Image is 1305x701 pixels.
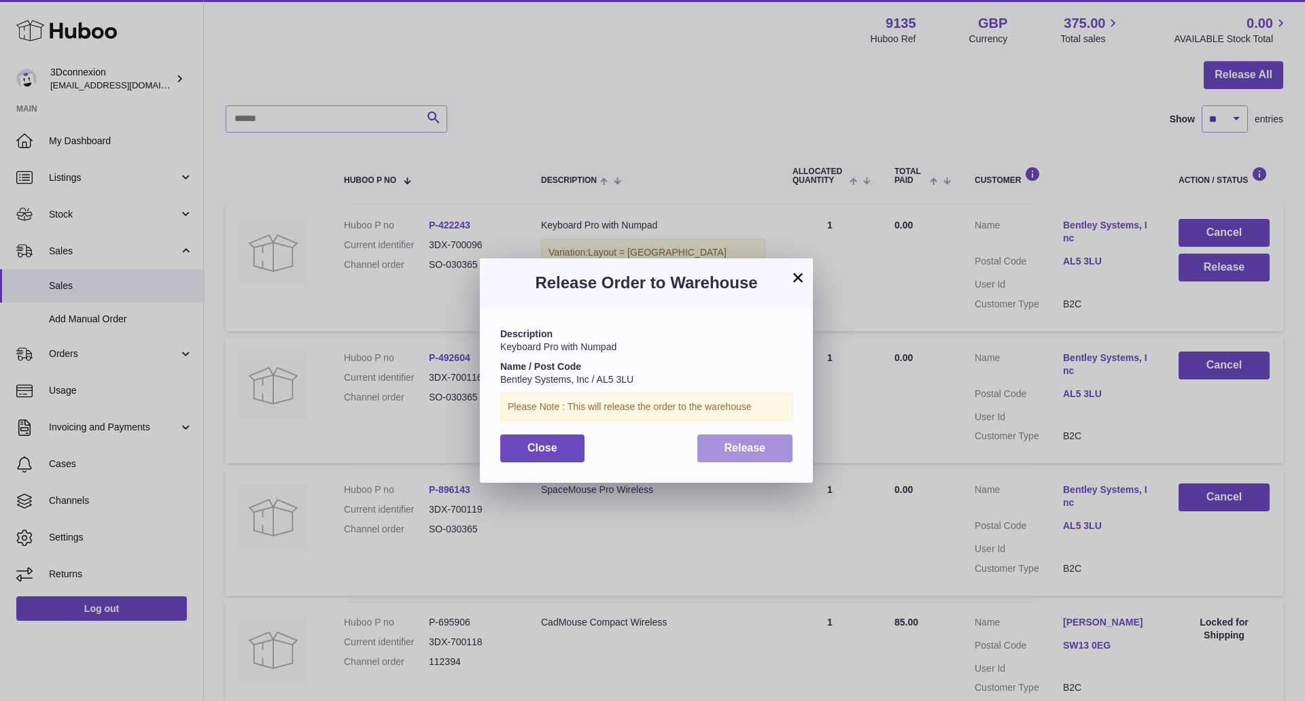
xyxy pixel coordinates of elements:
[790,269,806,286] button: ×
[500,272,793,294] h3: Release Order to Warehouse
[500,328,553,339] strong: Description
[500,341,616,352] span: Keyboard Pro with Numpad
[697,434,793,462] button: Release
[500,393,793,421] div: Please Note : This will release the order to the warehouse
[500,361,581,372] strong: Name / Post Code
[725,442,766,454] span: Release
[527,442,557,454] span: Close
[500,434,585,462] button: Close
[500,374,633,385] span: Bentley Systems, Inc / AL5 3LU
